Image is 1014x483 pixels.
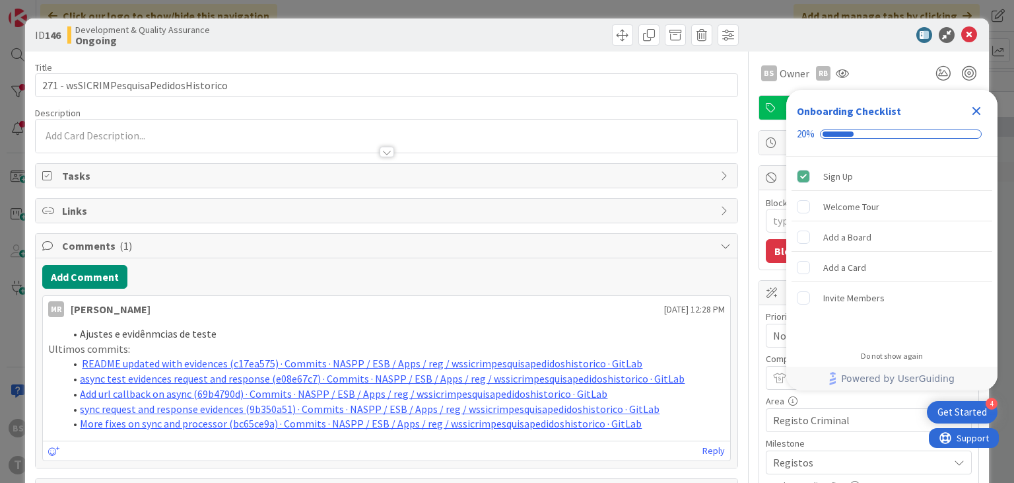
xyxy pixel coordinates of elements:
div: Welcome Tour is incomplete. [792,192,992,221]
div: Priority [766,312,972,321]
a: async test evidences request and response (e08e67c7) · Commits · NASPP / ESB / Apps / reg / wssic... [80,372,685,385]
span: Custom Fields [786,285,955,301]
div: Sign Up is complete. [792,162,992,191]
label: Title [35,61,52,73]
span: Tasks [62,168,713,184]
div: Add a Board [823,229,871,245]
a: sync request and response evidences (9b350a51) · Commits · NASPP / ESB / Apps / reg / wssicrimpes... [80,402,659,416]
span: Dates [786,135,955,151]
a: README updated with evidences (c17ea575) · Commits · NASPP / ESB / Apps / reg / wssicrimpesquisap... [82,357,642,370]
li: Ajustes e evidênmcias de teste [64,326,724,342]
div: Add a Card is incomplete. [792,253,992,282]
span: Serviço [786,100,955,116]
span: Registo Criminal [773,411,942,429]
div: 4 [986,398,997,410]
a: More fixes on sync and processor (bc65ce9a) · Commits · NASPP / ESB / Apps / reg / wssicrimpesqui... [80,417,642,430]
div: MR [48,301,64,317]
div: Get Started [937,406,987,419]
div: BS [761,65,777,81]
span: ( 1 ) [119,239,132,252]
div: Welcome Tour [823,199,879,215]
div: Open Get Started checklist, remaining modules: 4 [927,401,997,424]
span: ID [35,27,61,43]
span: Comments [62,238,713,254]
span: Not Set [773,326,942,345]
input: type card name here... [35,73,737,97]
p: Ultimos commits: [48,342,724,357]
div: Onboarding Checklist [797,103,901,119]
div: Footer [786,367,997,390]
button: Block [766,239,811,263]
span: Block [786,170,955,186]
a: Add url callback on async (69b4790d) · Commits · NASPP / ESB / Apps / reg / wssicrimpesquisapedid... [80,387,607,400]
a: Reply [702,443,725,459]
button: Add Comment [42,265,127,289]
span: Description [35,107,81,119]
div: Invite Members is incomplete. [792,283,992,313]
div: Do not show again [861,351,923,361]
div: [PERSON_NAME] [71,301,151,317]
span: Owner [780,65,809,81]
div: Invite Members [823,290,885,306]
span: [DATE] 12:28 PM [664,303,725,316]
div: Close Checklist [966,100,987,122]
div: Checklist Container [786,90,997,390]
span: Registos [773,453,942,472]
div: Milestone [766,439,972,448]
div: Complexidade [766,354,972,363]
span: Links [62,203,713,219]
div: Area [766,396,972,406]
div: Sign Up [823,168,853,184]
span: Support [28,2,60,18]
a: Powered by UserGuiding [793,367,991,390]
b: 146 [45,28,61,42]
div: Checklist progress: 20% [797,128,987,140]
span: Powered by UserGuiding [841,371,955,387]
div: RB [816,66,830,81]
div: Add a Board is incomplete. [792,223,992,252]
b: Ongoing [75,35,210,46]
div: Checklist items [786,157,997,342]
div: 20% [797,128,815,140]
label: Blocked Reason [766,197,830,209]
div: Add a Card [823,260,866,276]
span: Development & Quality Assurance [75,24,210,35]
